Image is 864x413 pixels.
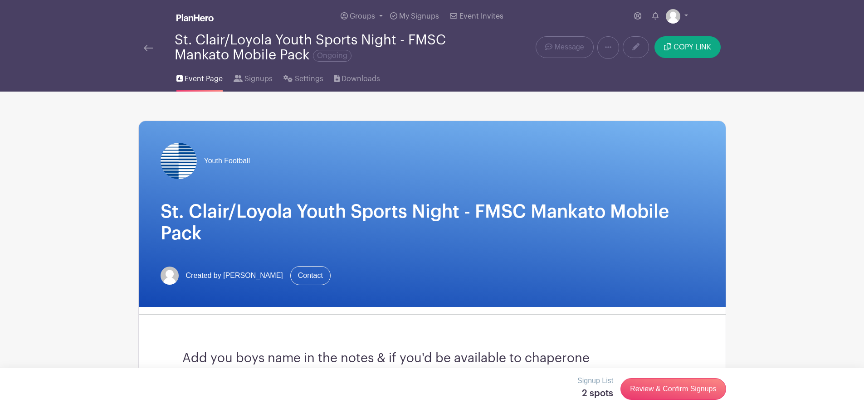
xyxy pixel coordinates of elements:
[175,33,469,63] div: St. Clair/Loyola Youth Sports Night - FMSC Mankato Mobile Pack
[620,378,726,400] a: Review & Confirm Signups
[176,14,214,21] img: logo_white-6c42ec7e38ccf1d336a20a19083b03d10ae64f83f12c07503d8b9e83406b4c7d.svg
[244,73,273,84] span: Signups
[536,36,593,58] a: Message
[182,351,682,366] h3: Add you boys name in the notes & if you'd be available to chaperone
[204,155,250,166] span: Youth Football
[399,13,439,20] span: My Signups
[290,266,331,285] a: Contact
[350,13,375,20] span: Groups
[295,73,323,84] span: Settings
[161,143,197,179] img: meiusa-planhero-logo.png
[555,42,584,53] span: Message
[342,73,380,84] span: Downloads
[185,73,223,84] span: Event Page
[459,13,503,20] span: Event Invites
[666,9,680,24] img: default-ce2991bfa6775e67f084385cd625a349d9dcbb7a52a09fb2fda1e96e2d18dcdb.png
[674,44,711,51] span: COPY LINK
[313,50,351,62] span: Ongoing
[577,375,613,386] p: Signup List
[283,63,323,92] a: Settings
[176,63,223,92] a: Event Page
[234,63,273,92] a: Signups
[334,63,380,92] a: Downloads
[186,270,283,281] span: Created by [PERSON_NAME]
[577,388,613,399] h5: 2 spots
[161,267,179,285] img: default-ce2991bfa6775e67f084385cd625a349d9dcbb7a52a09fb2fda1e96e2d18dcdb.png
[144,45,153,51] img: back-arrow-29a5d9b10d5bd6ae65dc969a981735edf675c4d7a1fe02e03b50dbd4ba3cdb55.svg
[654,36,720,58] button: COPY LINK
[161,201,704,244] h1: St. Clair/Loyola Youth Sports Night - FMSC Mankato Mobile Pack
